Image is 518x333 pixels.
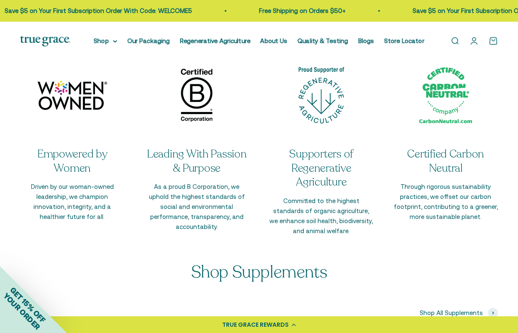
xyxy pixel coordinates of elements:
a: Free Shipping on Orders $50+ [233,7,320,14]
span: Shop All Supplements [420,308,483,318]
summary: Shop [94,36,117,46]
p: Leading With Passion & Purpose [145,147,249,175]
a: Our Packaging [127,37,170,44]
a: Blogs [358,37,374,44]
a: Store Locator [384,37,424,44]
p: Supporters of Regenerative Agriculture [269,147,374,189]
p: Driven by our woman-owned leadership, we champion innovation, integrity, and a healthier future f... [20,182,125,222]
span: GET 15% OFF [8,285,47,324]
p: Committed to the highest standards of organic agriculture, we enhance soil health, biodiversity, ... [269,196,374,236]
p: Shop Supplements [191,263,327,281]
div: TRUE GRACE REWARDS [222,320,289,329]
p: Empowered by Women [20,147,125,175]
p: Certified Carbon Neutral [394,147,498,175]
a: Quality & Testing [297,37,348,44]
a: Shop All Supplements [420,308,498,318]
a: Regenerative Agriculture [180,37,250,44]
p: Through rigorous sustainability practices, we offset our carbon footprint, contributing to a gree... [394,182,498,222]
a: About Us [260,37,287,44]
span: YOUR ORDER [2,291,42,331]
p: As a proud B Corporation, we uphold the highest standards of social and environmental performance... [145,182,249,232]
